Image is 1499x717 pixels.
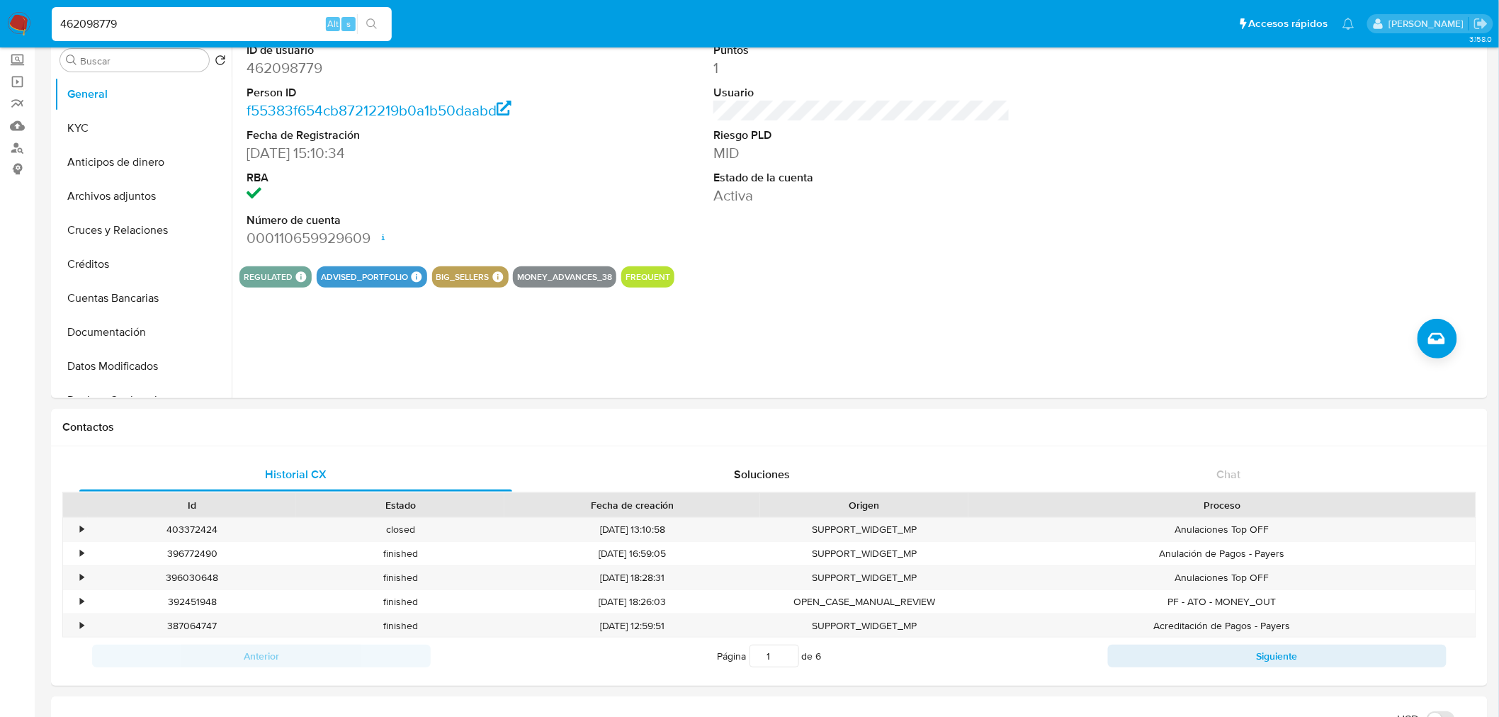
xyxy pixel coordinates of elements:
div: [DATE] 13:10:58 [504,518,760,541]
div: [DATE] 12:59:51 [504,614,760,638]
button: Cuentas Bancarias [55,281,232,315]
div: finished [296,614,504,638]
button: Devices Geolocation [55,383,232,417]
div: Anulación de Pagos - Payers [968,542,1476,565]
div: Origen [770,498,958,512]
div: • [80,547,84,560]
div: 392451948 [88,590,296,614]
div: SUPPORT_WIDGET_MP [760,518,968,541]
button: Anterior [92,645,431,667]
dt: Riesgo PLD [713,128,1010,143]
span: Accesos rápidos [1249,16,1328,31]
div: Acreditación de Pagos - Payers [968,614,1476,638]
button: Créditos [55,247,232,281]
button: Anticipos de dinero [55,145,232,179]
button: Cruces y Relaciones [55,213,232,247]
div: Fecha de creación [514,498,750,512]
div: SUPPORT_WIDGET_MP [760,614,968,638]
div: 403372424 [88,518,296,541]
div: • [80,523,84,536]
span: 3.158.0 [1469,33,1492,45]
input: Buscar [80,55,203,67]
dd: 462098779 [247,58,543,78]
div: 396772490 [88,542,296,565]
button: Siguiente [1108,645,1447,667]
button: Documentación [55,315,232,349]
a: Notificaciones [1342,18,1354,30]
a: f55383f654cb87212219b0a1b50daabd [247,100,511,120]
span: Chat [1217,466,1241,482]
div: Anulaciones Top OFF [968,518,1476,541]
div: OPEN_CASE_MANUAL_REVIEW [760,590,968,614]
dt: Fecha de Registración [247,128,543,143]
div: Estado [306,498,494,512]
button: General [55,77,232,111]
button: KYC [55,111,232,145]
dt: Puntos [713,43,1010,58]
div: finished [296,542,504,565]
span: Página de [718,645,822,667]
button: Volver al orden por defecto [215,55,226,70]
dd: [DATE] 15:10:34 [247,143,543,163]
button: Datos Modificados [55,349,232,383]
a: Salir [1473,16,1488,31]
dd: 1 [713,58,1010,78]
div: 387064747 [88,614,296,638]
div: Id [98,498,286,512]
div: 396030648 [88,566,296,589]
dt: ID de usuario [247,43,543,58]
div: finished [296,590,504,614]
div: closed [296,518,504,541]
div: [DATE] 18:28:31 [504,566,760,589]
div: • [80,595,84,609]
span: Alt [327,17,339,30]
dt: Estado de la cuenta [713,170,1010,186]
span: 6 [816,649,822,663]
span: Historial CX [265,466,327,482]
div: • [80,571,84,585]
dd: MID [713,143,1010,163]
input: Buscar usuario o caso... [52,15,392,33]
span: Soluciones [735,466,791,482]
button: search-icon [357,14,386,34]
div: [DATE] 18:26:03 [504,590,760,614]
span: s [346,17,351,30]
div: finished [296,566,504,589]
div: SUPPORT_WIDGET_MP [760,566,968,589]
div: PF - ATO - MONEY_OUT [968,590,1476,614]
dt: Usuario [713,85,1010,101]
h1: Contactos [62,420,1476,434]
dt: RBA [247,170,543,186]
div: • [80,619,84,633]
div: Proceso [978,498,1466,512]
p: felipe.cayon@mercadolibre.com [1388,17,1469,30]
div: SUPPORT_WIDGET_MP [760,542,968,565]
dt: Número de cuenta [247,213,543,228]
div: [DATE] 16:59:05 [504,542,760,565]
div: Anulaciones Top OFF [968,566,1476,589]
button: Buscar [66,55,77,66]
dd: Activa [713,186,1010,205]
dt: Person ID [247,85,543,101]
dd: 000110659929609 [247,228,543,248]
button: Archivos adjuntos [55,179,232,213]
